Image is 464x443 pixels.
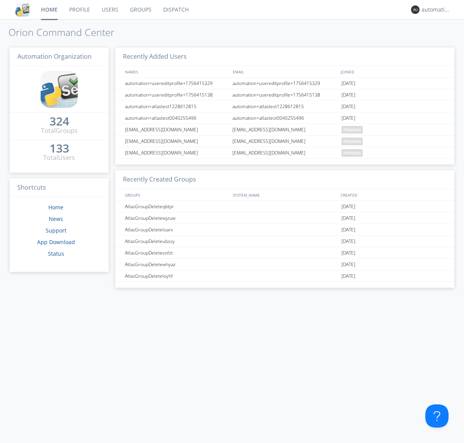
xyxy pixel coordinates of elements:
[115,48,454,66] h3: Recently Added Users
[115,201,454,212] a: AtlasGroupDeleteqbtpr[DATE]
[123,101,230,112] div: automation+atlastest1228612815
[115,236,454,247] a: AtlasGroupDeleteubssy[DATE]
[411,5,420,14] img: 373638.png
[339,189,447,200] div: CREATED
[421,6,450,14] div: automation+atlas0003
[230,78,339,89] div: automation+usereditprofile+1756415329
[123,212,230,224] div: AtlasGroupDeletewjzuw
[341,101,355,112] span: [DATE]
[123,270,230,282] div: AtlasGroupDeleteloyhf
[123,259,230,270] div: AtlasGroupDeletewhyaz
[115,270,454,282] a: AtlasGroupDeleteloyhf[DATE]
[341,224,355,236] span: [DATE]
[49,117,69,126] a: 324
[115,124,454,136] a: [EMAIL_ADDRESS][DOMAIN_NAME][EMAIL_ADDRESS][DOMAIN_NAME]pending
[37,238,75,246] a: App Download
[123,147,230,158] div: [EMAIL_ADDRESS][DOMAIN_NAME]
[341,126,363,134] span: pending
[123,136,230,147] div: [EMAIL_ADDRESS][DOMAIN_NAME]
[115,147,454,159] a: [EMAIL_ADDRESS][DOMAIN_NAME][EMAIL_ADDRESS][DOMAIN_NAME]pending
[341,247,355,259] span: [DATE]
[123,189,229,200] div: GROUPS
[341,112,355,124] span: [DATE]
[10,178,109,197] h3: Shortcuts
[123,224,230,235] div: AtlasGroupDeleteloarx
[48,250,64,257] a: Status
[115,170,454,189] h3: Recently Created Groups
[231,66,339,77] div: EMAIL
[341,212,355,224] span: [DATE]
[341,149,363,157] span: pending
[48,204,63,211] a: Home
[115,78,454,89] a: automation+usereditprofile+1756415329automation+usereditprofile+1756415329[DATE]
[230,89,339,100] div: automation+usereditprofile+1756415138
[115,247,454,259] a: AtlasGroupDeletevofzt[DATE]
[123,66,229,77] div: NAMES
[341,137,363,145] span: pending
[230,136,339,147] div: [EMAIL_ADDRESS][DOMAIN_NAME]
[231,189,339,200] div: SYSTEM_NAME
[115,112,454,124] a: automation+atlastest0040255496automation+atlastest0040255496[DATE]
[49,144,69,152] div: 133
[341,259,355,270] span: [DATE]
[115,136,454,147] a: [EMAIL_ADDRESS][DOMAIN_NAME][EMAIL_ADDRESS][DOMAIN_NAME]pending
[230,147,339,158] div: [EMAIL_ADDRESS][DOMAIN_NAME]
[15,3,29,17] img: cddb5a64eb264b2086981ab96f4c1ba7
[49,144,69,153] a: 133
[115,89,454,101] a: automation+usereditprofile+1756415138automation+usereditprofile+1756415138[DATE]
[425,404,449,428] iframe: Toggle Customer Support
[49,117,69,125] div: 324
[123,89,230,100] div: automation+usereditprofile+1756415138
[41,71,78,108] img: cddb5a64eb264b2086981ab96f4c1ba7
[115,212,454,224] a: AtlasGroupDeletewjzuw[DATE]
[123,124,230,135] div: [EMAIL_ADDRESS][DOMAIN_NAME]
[41,126,78,135] div: Total Groups
[341,270,355,282] span: [DATE]
[123,78,230,89] div: automation+usereditprofile+1756415329
[123,112,230,124] div: automation+atlastest0040255496
[123,201,230,212] div: AtlasGroupDeleteqbtpr
[341,201,355,212] span: [DATE]
[46,227,67,234] a: Support
[230,112,339,124] div: automation+atlastest0040255496
[115,101,454,112] a: automation+atlastest1228612815automation+atlastest1228612815[DATE]
[230,101,339,112] div: automation+atlastest1228612815
[49,215,63,222] a: News
[341,236,355,247] span: [DATE]
[341,78,355,89] span: [DATE]
[115,259,454,270] a: AtlasGroupDeletewhyaz[DATE]
[341,89,355,101] span: [DATE]
[115,224,454,236] a: AtlasGroupDeleteloarx[DATE]
[123,236,230,247] div: AtlasGroupDeleteubssy
[339,66,447,77] div: JOINED
[230,124,339,135] div: [EMAIL_ADDRESS][DOMAIN_NAME]
[43,153,75,162] div: Total Users
[17,52,92,61] span: Automation Organization
[123,247,230,258] div: AtlasGroupDeletevofzt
